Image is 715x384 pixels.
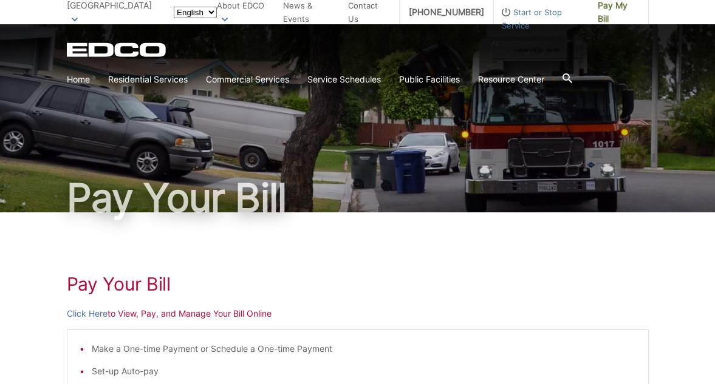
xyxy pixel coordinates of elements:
[92,365,636,378] li: Set-up Auto-pay
[67,178,649,217] h1: Pay Your Bill
[174,7,217,18] select: Select a language
[67,307,108,320] a: Click Here
[307,73,381,86] a: Service Schedules
[108,73,188,86] a: Residential Services
[92,342,636,355] li: Make a One-time Payment or Schedule a One-time Payment
[67,273,649,295] h1: Pay Your Bill
[67,42,168,57] a: EDCD logo. Return to the homepage.
[206,73,289,86] a: Commercial Services
[478,73,544,86] a: Resource Center
[67,73,90,86] a: Home
[399,73,460,86] a: Public Facilities
[67,307,649,320] p: to View, Pay, and Manage Your Bill Online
